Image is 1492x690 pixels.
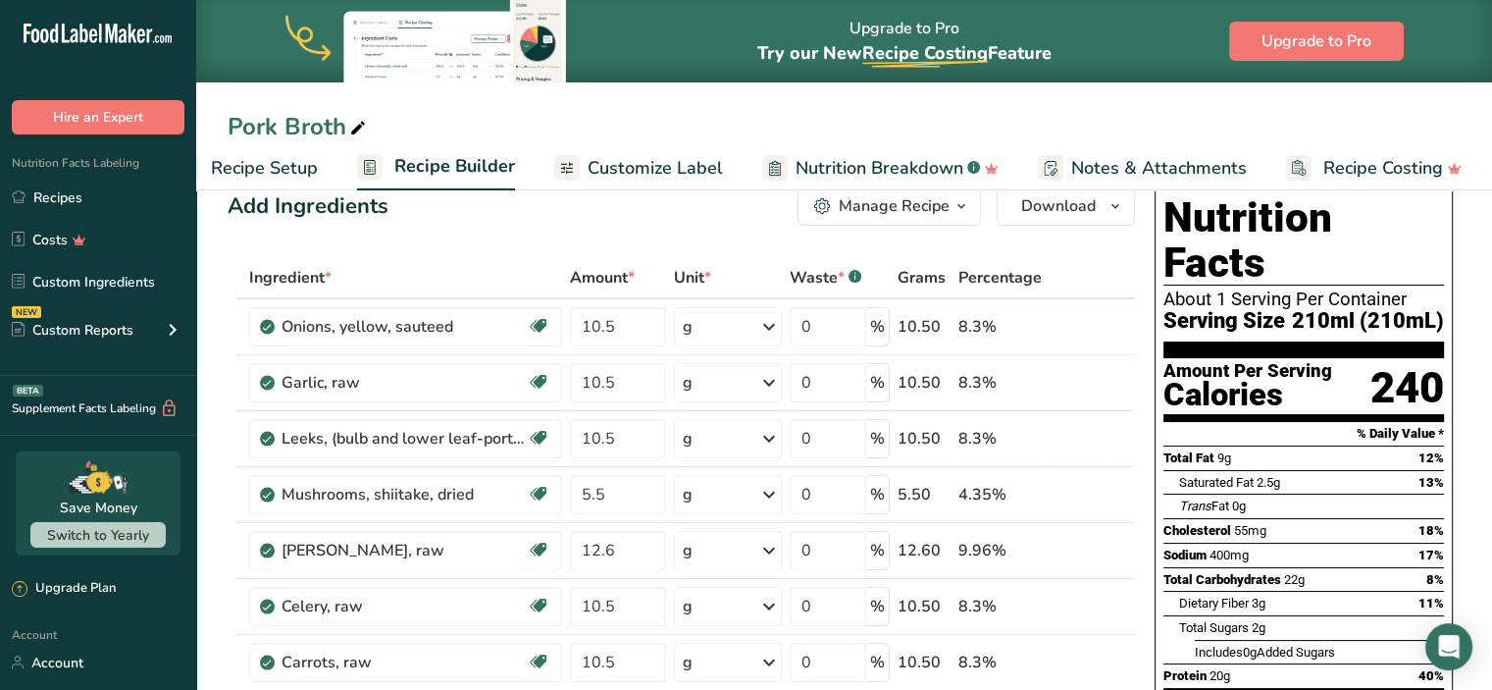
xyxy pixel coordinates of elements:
[394,153,515,180] span: Recipe Builder
[357,144,515,191] a: Recipe Builder
[1418,523,1444,538] span: 18%
[683,595,693,618] div: g
[1163,548,1207,562] span: Sodium
[898,651,951,674] div: 10.50
[1163,195,1444,286] h1: Nutrition Facts
[1179,499,1229,513] span: Fat
[1179,596,1249,610] span: Dietary Fiber
[1163,309,1285,334] span: Serving Size
[1261,29,1371,53] span: Upgrade to Pro
[211,155,318,182] span: Recipe Setup
[1195,645,1335,660] span: Includes Added Sugars
[1163,451,1214,465] span: Total Fat
[898,427,951,451] div: 10.50
[282,427,527,451] div: Leeks, (bulb and lower leaf-portion), cooked, boiled, drained, without salt
[757,41,1052,65] span: Try our New Feature
[282,651,527,674] div: Carrots, raw
[797,186,981,226] button: Manage Recipe
[1179,475,1254,490] span: Saturated Fat
[12,579,116,599] div: Upgrade Plan
[228,109,370,144] div: Pork Broth
[47,526,149,545] span: Switch to Yearly
[249,266,332,290] span: Ingredient
[1021,194,1096,218] span: Download
[839,194,950,218] div: Manage Recipe
[958,371,1042,395] div: 8.3%
[683,539,693,562] div: g
[683,651,693,674] div: g
[1418,668,1444,683] span: 40%
[282,315,527,339] div: Onions, yellow, sauteed
[683,371,693,395] div: g
[570,266,635,290] span: Amount
[1163,362,1332,381] div: Amount Per Serving
[1418,475,1444,490] span: 13%
[1163,572,1281,587] span: Total Carbohydrates
[898,266,946,290] span: Grams
[1292,309,1444,334] span: 210ml (210mL)
[1252,596,1265,610] span: 3g
[1370,362,1444,414] div: 240
[1163,290,1444,309] div: About 1 Serving Per Container
[1232,499,1246,513] span: 0g
[1209,668,1230,683] span: 20g
[282,483,527,506] div: Mushrooms, shiitake, dried
[762,146,999,190] a: Nutrition Breakdown
[958,266,1042,290] span: Percentage
[282,371,527,395] div: Garlic, raw
[228,190,388,223] div: Add Ingredients
[898,595,951,618] div: 10.50
[1163,422,1444,446] section: % Daily Value *
[1163,381,1332,409] div: Calories
[1425,623,1472,670] div: Open Intercom Messenger
[282,595,527,618] div: Celery, raw
[1284,572,1305,587] span: 22g
[1229,22,1404,61] button: Upgrade to Pro
[1418,451,1444,465] span: 12%
[898,483,951,506] div: 5.50
[1163,523,1231,538] span: Cholesterol
[1071,155,1247,182] span: Notes & Attachments
[1217,451,1231,465] span: 9g
[757,1,1052,82] div: Upgrade to Pro
[12,100,184,134] button: Hire an Expert
[958,539,1042,562] div: 9.96%
[958,315,1042,339] div: 8.3%
[898,539,951,562] div: 12.60
[1252,620,1265,635] span: 2g
[174,146,318,190] a: Recipe Setup
[1179,499,1211,513] i: Trans
[997,186,1135,226] button: Download
[683,483,693,506] div: g
[554,146,723,190] a: Customize Label
[796,155,963,182] span: Nutrition Breakdown
[282,539,527,562] div: [PERSON_NAME], raw
[790,266,861,290] div: Waste
[1418,548,1444,562] span: 17%
[12,306,41,318] div: NEW
[1418,596,1444,610] span: 11%
[1163,668,1207,683] span: Protein
[12,320,133,341] div: Custom Reports
[1286,146,1462,190] a: Recipe Costing
[1179,620,1249,635] span: Total Sugars
[13,385,43,397] div: BETA
[898,371,951,395] div: 10.50
[588,155,723,182] span: Customize Label
[674,266,711,290] span: Unit
[1426,572,1444,587] span: 8%
[958,595,1042,618] div: 8.3%
[683,315,693,339] div: g
[862,41,988,65] span: Recipe Costing
[958,651,1042,674] div: 8.3%
[1257,475,1280,490] span: 2.5g
[1038,146,1247,190] a: Notes & Attachments
[958,483,1042,506] div: 4.35%
[1243,645,1257,660] span: 0g
[60,498,137,518] div: Save Money
[683,427,693,451] div: g
[1209,548,1249,562] span: 400mg
[958,427,1042,451] div: 8.3%
[30,522,166,548] button: Switch to Yearly
[1234,523,1266,538] span: 55mg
